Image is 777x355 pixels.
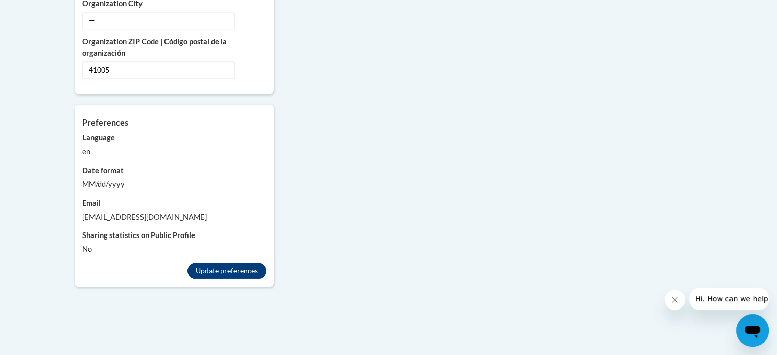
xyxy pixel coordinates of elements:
[82,132,266,144] label: Language
[82,165,266,176] label: Date format
[6,7,83,15] span: Hi. How can we help?
[82,146,266,157] div: en
[82,244,266,255] div: No
[82,36,266,59] label: Organization ZIP Code | Código postal de la organización
[82,198,266,209] label: Email
[82,179,266,190] div: MM/dd/yyyy
[689,288,769,310] iframe: Message from company
[82,12,235,29] span: —
[736,314,769,347] iframe: Button to launch messaging window
[665,290,685,310] iframe: Close message
[82,61,235,79] span: 41005
[82,230,266,241] label: Sharing statistics on Public Profile
[82,211,266,223] div: [EMAIL_ADDRESS][DOMAIN_NAME]
[82,117,266,127] h5: Preferences
[187,263,266,279] button: Update preferences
